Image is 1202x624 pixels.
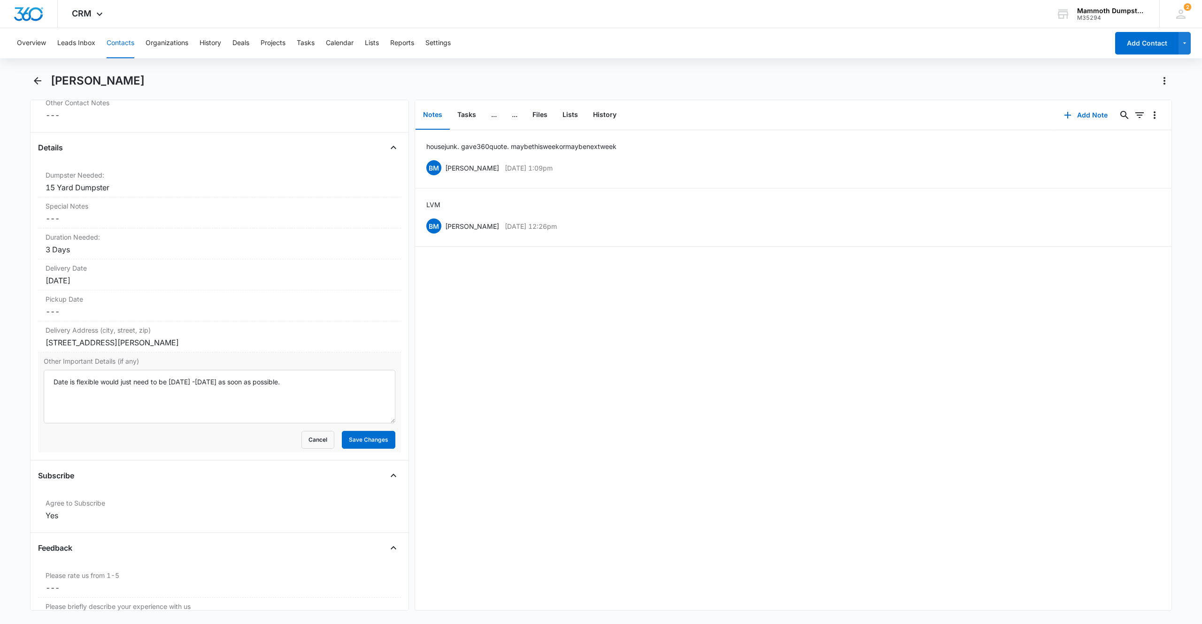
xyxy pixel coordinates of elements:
[326,28,354,58] button: Calendar
[555,101,586,130] button: Lists
[38,290,401,321] div: Pickup Date---
[232,28,249,58] button: Deals
[586,101,624,130] button: History
[38,259,401,290] div: Delivery Date[DATE]
[46,306,393,317] dd: ---
[38,197,401,228] div: Special Notes---
[46,244,393,255] div: 3 Days
[301,431,334,449] button: Cancel
[46,98,393,108] label: Other Contact Notes
[38,321,401,352] div: Delivery Address (city, street, zip)[STREET_ADDRESS][PERSON_NAME]
[445,163,499,173] p: [PERSON_NAME]
[38,166,401,197] div: Dumpster Needed:15 Yard Dumpster
[46,170,393,180] label: Dumpster Needed:
[365,28,379,58] button: Lists
[38,142,63,153] h4: Details
[17,28,46,58] button: Overview
[261,28,285,58] button: Projects
[38,542,72,554] h4: Feedback
[44,370,395,423] textarea: Date is flexible would just need to be [DATE] -[DATE] as soon as possible.
[38,494,401,525] div: Agree to SubscribeYes
[386,540,401,555] button: Close
[46,601,393,611] label: Please briefly describe your experience with us
[46,570,393,580] label: Please rate us from 1-5
[1055,104,1117,126] button: Add Note
[1115,32,1179,55] button: Add Contact
[44,356,395,366] label: Other Important Details (if any)
[46,294,393,304] label: Pickup Date
[426,141,616,151] p: house junk. gave 360 quote. maybe this week or maybe next week
[51,74,145,88] h1: [PERSON_NAME]
[46,510,393,521] div: Yes
[1132,108,1147,123] button: Filters
[46,498,393,508] label: Agree to Subscribe
[46,337,393,348] div: [STREET_ADDRESS][PERSON_NAME]
[342,431,395,449] button: Save Changes
[390,28,414,58] button: Reports
[450,101,484,130] button: Tasks
[484,101,504,130] button: ...
[38,228,401,259] div: Duration Needed:3 Days
[1157,73,1172,88] button: Actions
[386,140,401,155] button: Close
[416,101,450,130] button: Notes
[297,28,315,58] button: Tasks
[46,275,393,286] div: [DATE]
[46,263,393,273] label: Delivery Date
[1117,108,1132,123] button: Search...
[1077,7,1146,15] div: account name
[30,73,45,88] button: Back
[425,28,451,58] button: Settings
[46,201,393,211] label: Special Notes
[426,218,441,234] span: BM
[72,8,92,18] span: CRM
[38,567,401,598] div: Please rate us from 1-5---
[505,221,557,231] p: [DATE] 12:26pm
[525,101,555,130] button: Files
[146,28,188,58] button: Organizations
[107,28,134,58] button: Contacts
[38,94,401,125] div: Other Contact Notes---
[46,182,393,193] div: 15 Yard Dumpster
[200,28,221,58] button: History
[505,163,553,173] p: [DATE] 1:09pm
[46,325,393,335] label: Delivery Address (city, street, zip)
[46,232,393,242] label: Duration Needed:
[1184,3,1191,11] div: notifications count
[46,109,393,121] dd: ---
[46,582,393,593] dd: ---
[504,101,525,130] button: ...
[57,28,95,58] button: Leads Inbox
[386,468,401,483] button: Close
[38,470,74,481] h4: Subscribe
[426,200,440,210] p: LVM
[1184,3,1191,11] span: 2
[426,160,441,175] span: BM
[445,221,499,231] p: [PERSON_NAME]
[1077,15,1146,21] div: account id
[46,213,393,224] dd: ---
[1147,108,1162,123] button: Overflow Menu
